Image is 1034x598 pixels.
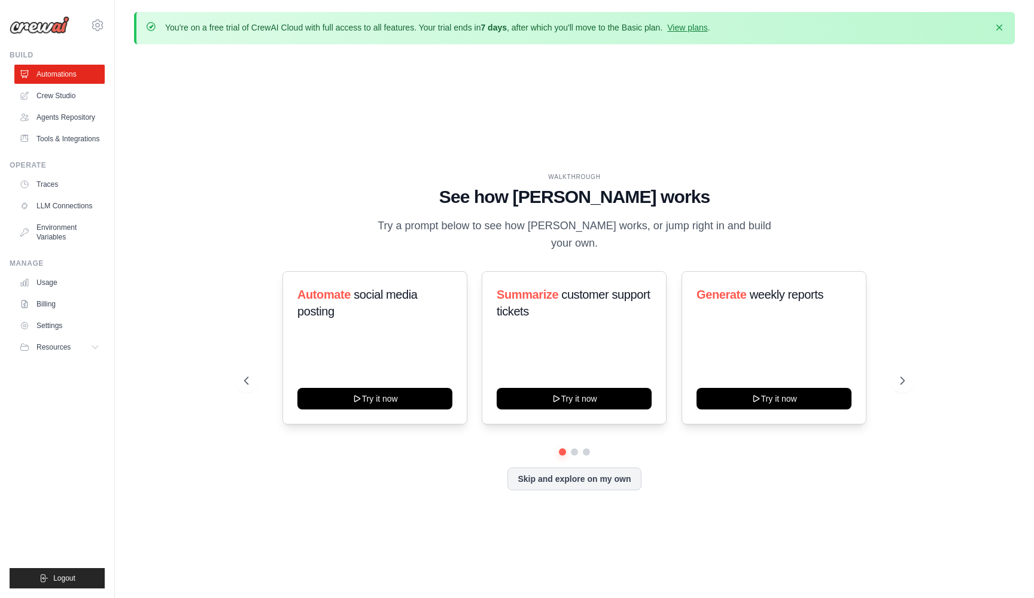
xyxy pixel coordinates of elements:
[297,288,418,318] span: social media posting
[14,338,105,357] button: Resources
[14,175,105,194] a: Traces
[697,288,747,301] span: Generate
[10,259,105,268] div: Manage
[14,196,105,215] a: LLM Connections
[10,160,105,170] div: Operate
[480,23,507,32] strong: 7 days
[244,186,905,208] h1: See how [PERSON_NAME] works
[507,468,641,490] button: Skip and explore on my own
[10,16,69,34] img: Logo
[10,50,105,60] div: Build
[165,22,710,34] p: You're on a free trial of CrewAI Cloud with full access to all features. Your trial ends in , aft...
[14,108,105,127] a: Agents Repository
[14,86,105,105] a: Crew Studio
[14,295,105,314] a: Billing
[974,541,1034,598] iframe: Chat Widget
[14,218,105,247] a: Environment Variables
[697,388,851,409] button: Try it now
[14,65,105,84] a: Automations
[14,316,105,335] a: Settings
[373,217,775,253] p: Try a prompt below to see how [PERSON_NAME] works, or jump right in and build your own.
[14,129,105,148] a: Tools & Integrations
[497,388,652,409] button: Try it now
[244,172,905,181] div: WALKTHROUGH
[37,342,71,352] span: Resources
[10,568,105,588] button: Logout
[14,273,105,292] a: Usage
[53,573,75,583] span: Logout
[667,23,707,32] a: View plans
[297,288,351,301] span: Automate
[497,288,558,301] span: Summarize
[497,288,650,318] span: customer support tickets
[749,288,823,301] span: weekly reports
[297,388,452,409] button: Try it now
